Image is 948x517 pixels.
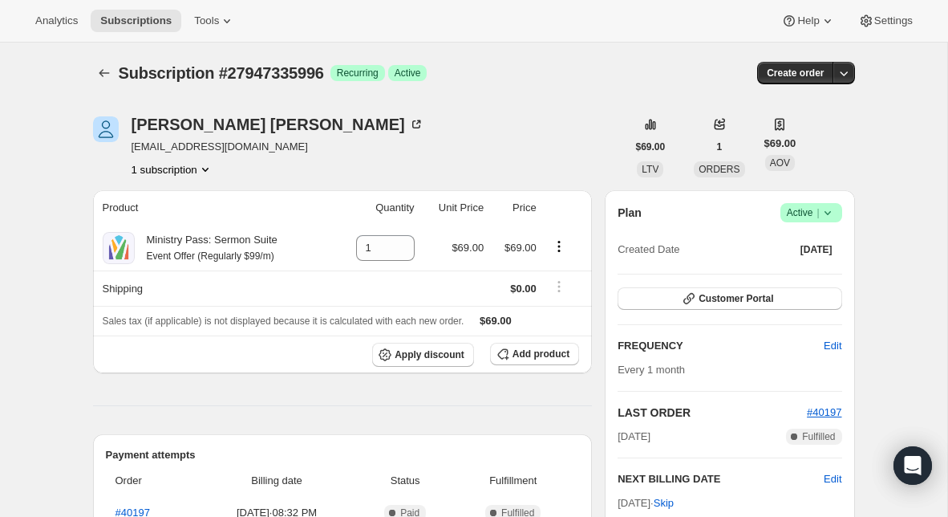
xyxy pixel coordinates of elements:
button: Customer Portal [618,287,841,310]
button: Edit [814,333,851,359]
h2: LAST ORDER [618,405,807,421]
span: AOV [770,157,790,169]
span: Recurring [337,67,379,79]
span: Status [363,473,447,489]
h2: FREQUENCY [618,338,824,354]
a: #40197 [807,406,841,418]
span: Subscription #27947335996 [119,64,324,82]
small: Event Offer (Regularly $99/m) [147,250,274,262]
span: Help [797,14,819,27]
button: Create order [757,62,833,84]
button: 1 [707,136,732,158]
h2: NEXT BILLING DATE [618,471,824,487]
span: Apply discount [395,348,464,361]
th: Order [106,463,196,499]
div: Ministry Pass: Sermon Suite [135,232,278,264]
span: [DATE] · [618,497,674,509]
button: Product actions [546,238,572,255]
span: Noah LaRoe [93,116,119,142]
span: Create order [767,67,824,79]
span: $69.00 [452,242,484,254]
button: Analytics [26,10,87,32]
span: Customer Portal [699,292,773,305]
span: Sales tax (if applicable) is not displayed because it is calculated with each new order. [103,315,464,327]
span: Skip [654,495,674,511]
span: $69.00 [480,315,512,327]
div: [PERSON_NAME] [PERSON_NAME] [132,116,424,132]
button: Subscriptions [93,62,115,84]
img: product img [103,232,135,264]
span: Active [395,67,421,79]
button: Skip [644,491,683,516]
span: $69.00 [764,136,796,152]
th: Unit Price [419,190,489,226]
span: Analytics [35,14,78,27]
span: [DATE] [618,429,650,445]
button: Settings [849,10,922,32]
button: Shipping actions [546,278,572,295]
span: Created Date [618,242,679,258]
span: Edit [824,338,841,354]
th: Shipping [93,271,333,306]
span: $69.00 [504,242,537,254]
h2: Plan [618,205,642,221]
span: $69.00 [636,140,666,153]
span: Subscriptions [100,14,172,27]
span: [DATE] [800,243,833,256]
span: Settings [874,14,913,27]
button: Add product [490,343,579,365]
th: Product [93,190,333,226]
span: Fulfilled [802,430,835,443]
button: Subscriptions [91,10,181,32]
span: Add product [512,348,569,360]
button: Tools [184,10,245,32]
button: Product actions [132,161,213,177]
th: Quantity [333,190,419,226]
span: ORDERS [699,164,739,175]
button: Edit [824,471,841,487]
span: | [816,206,819,219]
span: $0.00 [510,283,537,295]
span: 1 [717,140,723,153]
span: Tools [194,14,219,27]
button: [DATE] [791,238,842,261]
span: Billing date [200,473,354,489]
th: Price [488,190,541,226]
button: #40197 [807,405,841,421]
span: [EMAIL_ADDRESS][DOMAIN_NAME] [132,139,424,155]
button: $69.00 [626,136,675,158]
button: Help [772,10,845,32]
button: Apply discount [372,343,474,367]
span: Fulfillment [456,473,569,489]
span: LTV [642,164,658,175]
div: Open Intercom Messenger [893,446,932,485]
span: Every 1 month [618,364,685,376]
h2: Payment attempts [106,447,580,463]
span: Active [787,205,836,221]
